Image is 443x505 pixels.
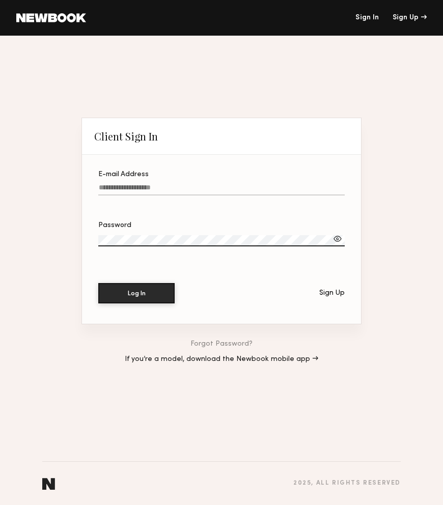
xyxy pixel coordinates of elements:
input: E-mail Address [98,184,345,195]
div: E-mail Address [98,171,345,178]
a: If you’re a model, download the Newbook mobile app → [125,356,318,363]
div: Sign Up [319,290,345,297]
button: Log In [98,283,175,303]
div: Sign Up [393,14,427,21]
div: Client Sign In [94,130,158,143]
a: Forgot Password? [190,341,253,348]
input: Password [98,235,345,246]
div: 2025 , all rights reserved [293,480,401,487]
div: Password [98,222,345,229]
a: Sign In [355,14,379,21]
